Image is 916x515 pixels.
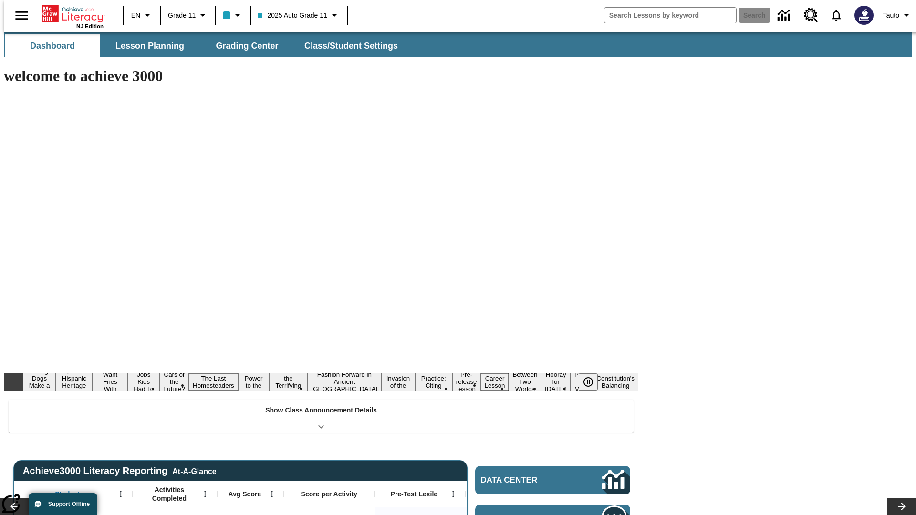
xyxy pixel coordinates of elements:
span: EN [131,10,140,21]
span: Activities Completed [138,485,201,503]
h1: welcome to achieve 3000 [4,67,638,85]
input: search field [604,8,736,23]
span: Student [55,490,80,498]
a: Resource Center, Will open in new tab [798,2,824,28]
a: Data Center [772,2,798,29]
div: Home [42,3,104,29]
button: Slide 9 Fashion Forward in Ancient Rome [308,370,382,394]
button: Slide 6 The Last Homesteaders [189,373,238,391]
button: Slide 2 ¡Viva Hispanic Heritage Month! [56,366,93,398]
button: Profile/Settings [879,7,916,24]
a: Home [42,4,104,23]
button: Slide 5 Cars of the Future? [159,370,189,394]
p: Show Class Announcement Details [265,405,377,415]
button: Class: 2025 Auto Grade 11, Select your class [254,7,343,24]
button: Slide 8 Attack of the Terrifying Tomatoes [269,366,307,398]
span: Support Offline [48,501,90,507]
button: Slide 16 Point of View [571,370,593,394]
button: Lesson Planning [102,34,198,57]
button: Dashboard [5,34,100,57]
button: Select a new avatar [849,3,879,28]
span: 2025 Auto Grade 11 [258,10,327,21]
button: Open Menu [114,487,128,501]
button: Slide 14 Between Two Worlds [509,370,541,394]
span: Grade 11 [168,10,196,21]
div: Pause [579,373,607,391]
img: Avatar [854,6,874,25]
button: Slide 17 The Constitution's Balancing Act [593,366,638,398]
div: Show Class Announcement Details [9,400,634,433]
button: Slide 15 Hooray for Constitution Day! [541,370,571,394]
body: Maximum 600 characters Press Escape to exit toolbar Press Alt + F10 to reach toolbar [4,8,139,16]
span: Score per Activity [301,490,358,498]
button: Slide 10 The Invasion of the Free CD [381,366,415,398]
div: SubNavbar [4,34,406,57]
a: Data Center [475,466,630,494]
div: At-A-Glance [172,465,216,476]
button: Class/Student Settings [297,34,406,57]
button: Open Menu [265,487,279,501]
button: Slide 13 Career Lesson [481,373,509,391]
span: Avg Score [228,490,261,498]
button: Slide 4 Dirty Jobs Kids Had To Do [128,362,159,401]
button: Open side menu [8,1,36,30]
button: Lesson carousel, Next [887,498,916,515]
button: Open Menu [198,487,212,501]
button: Class color is light blue. Change class color [219,7,247,24]
button: Slide 1 Diving Dogs Make a Splash [23,366,56,398]
span: Achieve3000 Literacy Reporting [23,465,217,476]
span: Data Center [481,475,570,485]
button: Grade: Grade 11, Select a grade [164,7,212,24]
a: Notifications [824,3,849,28]
div: SubNavbar [4,32,912,57]
button: Slide 12 Pre-release lesson [452,370,481,394]
span: NJ Edition [76,23,104,29]
button: Open Menu [446,487,460,501]
button: Slide 11 Mixed Practice: Citing Evidence [415,366,452,398]
span: Pre-Test Lexile [391,490,438,498]
button: Pause [579,373,598,391]
button: Support Offline [29,493,97,515]
button: Slide 7 Solar Power to the People [238,366,270,398]
span: Tauto [883,10,899,21]
button: Slide 3 Do You Want Fries With That? [93,362,128,401]
button: Grading Center [199,34,295,57]
button: Language: EN, Select a language [127,7,157,24]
